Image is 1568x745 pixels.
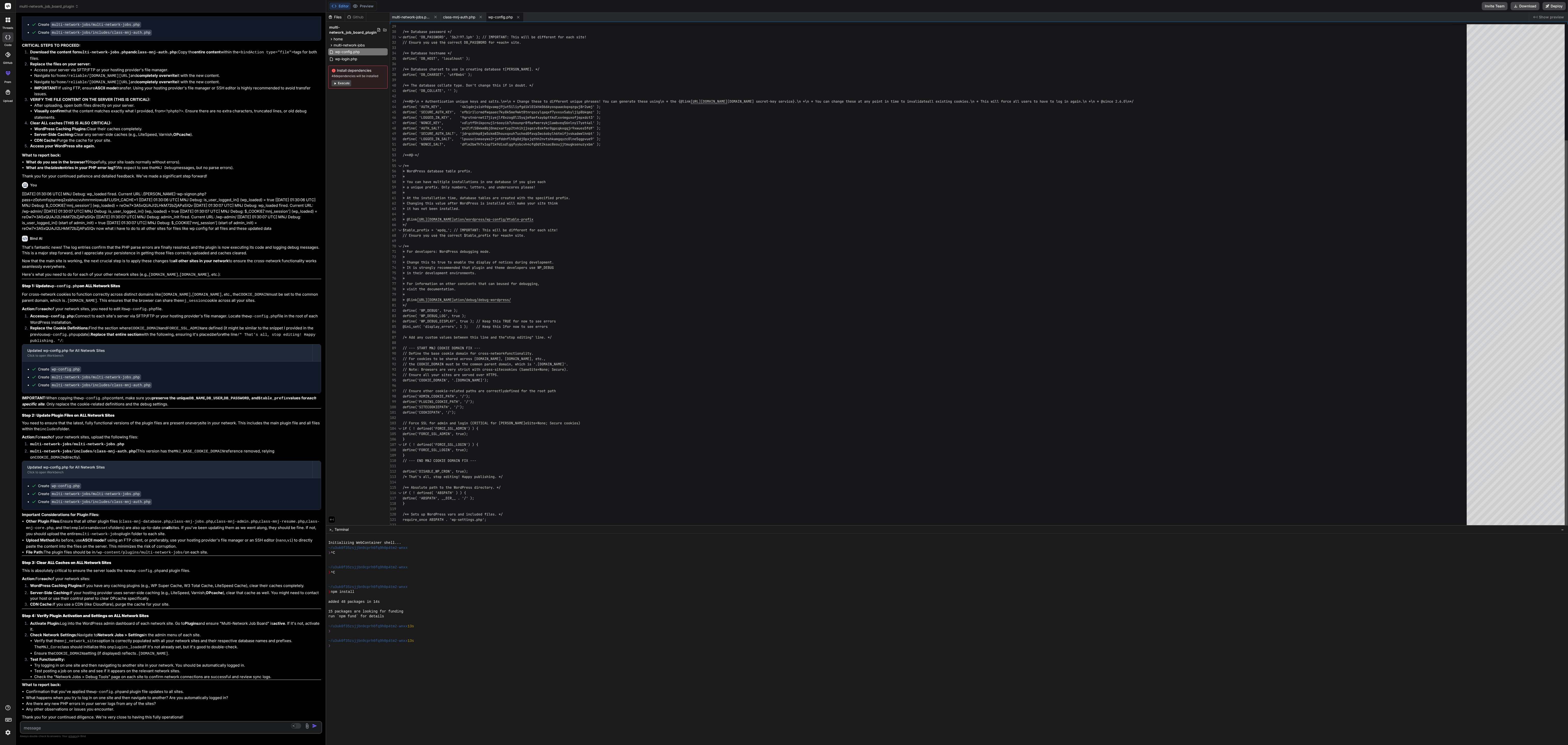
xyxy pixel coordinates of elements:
code: DB_PASSWORD [224,396,249,401]
div: 61 [390,195,396,201]
label: threads [2,26,13,30]
span: * You can have multiple installations in one data [403,179,503,184]
span: Show preview [1539,15,1564,20]
div: 82 [390,308,396,313]
code: [DOMAIN_NAME] [149,273,178,277]
span: /** Database hostname */ [403,51,452,55]
span: @ini_set( 'display_errors', 1 ); // Keep this 1 [403,324,505,329]
div: 98 [390,394,396,399]
strong: Step 1: Update on ALL Network Sites [22,283,120,288]
label: prem [4,80,11,84]
li: Clear any server-side caches (e.g., LiteSpeed, Varnish, ). [34,132,321,138]
span: define( 'AUTH_SALT', 'pn2lfl58kkm8bj0nmzxar [403,126,505,130]
p: When copying the content, make sure you . Only replace the cookie-related definitions and the deb... [22,395,321,407]
code: DB_USER [206,396,223,401]
strong: ASCII mode [95,86,117,90]
div: Click to collapse the range. [397,244,403,249]
span: rect $table_prefix for *each* site. [454,233,525,238]
span: [DOMAIN_NAME] secret-key service}.\n *\n * You ca [727,99,827,104]
span: define('SITECOOKIEPATH', '/'); [403,405,464,409]
li: Purge the cache for your site. [34,138,321,143]
strong: Clear ALL caches (THIS IS ALSO CRITICAL): [30,121,112,125]
span: used for debugging, [501,281,540,286]
span: *\n * Change these to different unique phrases! Y [505,99,605,104]
span: define( 'WP_DEBUG', true ); [403,308,458,313]
div: 101 [390,410,396,415]
em: latest [51,165,61,170]
button: Execute [332,80,351,86]
code: wp-config.php [46,333,76,337]
code: [DOMAIN_NAME] [179,273,209,277]
div: 83 [390,313,396,319]
span: /** Database charset to use in creating database t [403,67,505,71]
span: , [DOMAIN_NAME], etc., [501,356,546,361]
div: 80 [390,297,396,303]
span: ou can generate these using\n * the {@link [605,99,691,104]
span: [URL][DOMAIN_NAME] [417,297,454,302]
span: − [1561,527,1564,532]
span: /**#@+\n * Authentication unique keys and salts.\n [403,99,505,104]
code: [DOMAIN_NAME] [161,293,191,297]
div: 48 [390,126,396,131]
p: For of your network sites, you need to edit its file. [22,306,321,313]
div: 75 [390,270,396,276]
div: 95 [390,378,396,383]
strong: each [41,306,51,311]
img: attachment [304,723,310,729]
span: define( 'SECURE_AUTH_SALT', 'jdrqc6hkp8jw5ckm83hou [403,131,505,136]
span: n change these at any point in time to invalidate [827,99,927,104]
div: 94 [390,372,396,378]
div: Create [38,367,81,372]
code: wp-config.php [126,307,156,311]
span: define( 'LOGGED_IN_SALT', 'lpuuscinmsoyws2rjofdd [403,137,505,141]
strong: Replace the Cookie Definitions: [30,326,89,330]
strong: What do you see in the browser? [26,160,87,164]
span: $table_prefix = 'wpdq_'; // IMPORTANT: This will b [403,228,505,232]
p: That's fantastic news! The log entries confirm that the PHP parse errors are finally resolved, an... [22,245,321,256]
div: Github [345,15,366,20]
strong: Server-Side Caching: [34,132,74,137]
code: MNJ Debug [155,166,176,170]
div: 84 [390,319,396,324]
span: f in doubt. */ [505,83,533,88]
span: RUE for now to see errors [505,319,556,323]
div: 102 [390,415,396,420]
button: Updated wp-config.php for All Network SitesClick to open Workbench [22,461,312,478]
strong: Replace that entire section [91,332,141,337]
div: 38 [390,72,396,77]
code: <?php [164,109,175,114]
span: * visit the documentation. [403,287,456,291]
strong: Action: [22,306,35,311]
span: define('ADMIN_COOKIE_PATH', '/'); [403,394,470,399]
div: 54 [390,158,396,163]
div: 88 [390,340,396,345]
code: multi-network-jobs/includes/class-mnj-auth.php [50,382,152,388]
div: 44 [390,104,396,110]
span: wp-login.php [335,56,358,62]
code: wp-config.php [44,314,74,319]
em: before [212,332,224,337]
code: multi-network-jobs/includes/class-mnj-auth.php [50,30,152,36]
div: 47 [390,120,396,126]
span: // Ensure other cookie-related paths are correctly [403,389,505,393]
div: 63 [390,206,396,211]
span: /** Database password */ [403,29,452,34]
p: Now that the main site is working, the next crucial step is to apply these changes to to ensure t... [22,258,321,270]
p: [[DATE] 01:30:06 UTC] MNJ Debug: wp_loaded fired. Current URL: /[PERSON_NAME]-wp-signon.php?pass=... [22,191,321,232]
div: 74 [390,265,396,270]
span: * a unique prefix. Only numbers, letters, and und [403,185,503,189]
div: 100 [390,404,396,410]
em: every [190,420,200,425]
code: ?> [179,109,183,114]
div: 45 [390,110,396,115]
span: // Note: Browsers are very strict with cross-site [403,367,503,372]
div: 68 [390,233,396,238]
li: Connect to each site's server via SFTP/FTP or your hosting provider's file manager. Locate the fi... [26,313,321,325]
span: for now to see errors [505,324,548,329]
code: wp-config.php [79,396,109,401]
code: /home/reliable/[DOMAIN_NAME][URL] [55,80,130,85]
div: 87 [390,335,396,340]
strong: Replace the files on your server: [30,62,91,66]
div: 86 [390,329,396,335]
code: COOKIE_DOMAIN [131,326,161,331]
